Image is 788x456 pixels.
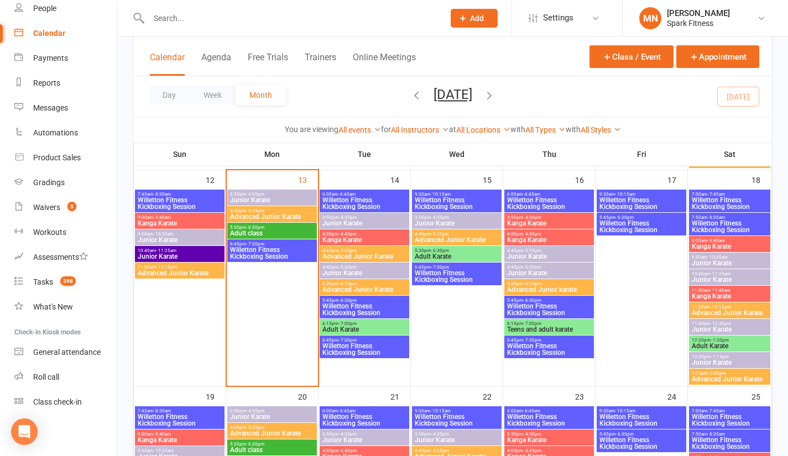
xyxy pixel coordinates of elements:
[507,321,592,326] span: 6:15pm
[14,71,117,96] a: Reports
[449,125,456,134] strong: at
[322,215,407,220] span: 3:50pm
[711,338,729,343] span: - 1:20pm
[575,170,595,188] div: 16
[691,271,768,276] span: 10:40am
[322,413,407,427] span: Willetton Fitness Kickboxing Session
[338,215,357,220] span: - 4:35pm
[707,432,725,437] span: - 8:35am
[691,260,768,266] span: Junior Karate
[137,253,222,260] span: Junior Karate
[322,237,407,243] span: Kanga Karate
[707,408,725,413] span: - 7:45am
[14,295,117,319] a: What's New
[599,413,684,427] span: Willetton Fitness Kickboxing Session
[14,270,117,295] a: Tasks 398
[507,237,592,243] span: Kanga Karate
[353,52,416,76] button: Online Meetings
[390,170,410,188] div: 14
[691,310,768,316] span: Advanced Junior Karate
[507,248,592,253] span: 4:40pm
[414,437,499,443] span: Junior Karate
[229,413,315,420] span: Junior Karate
[507,197,592,210] span: Willetton Fitness Kickboxing Session
[137,197,222,210] span: Willetton Fitness Kickboxing Session
[688,143,772,166] th: Sat
[434,87,472,102] button: [DATE]
[246,442,264,447] span: - 6:30pm
[14,195,117,220] a: Waivers 5
[707,238,725,243] span: - 9:40am
[676,45,759,68] button: Appointment
[691,288,768,293] span: 11:00am
[153,448,174,453] span: - 10:35am
[507,298,592,303] span: 5:45pm
[691,321,768,326] span: 11:45am
[137,437,222,443] span: Kanga Karate
[507,432,592,437] span: 3:50pm
[430,408,451,413] span: - 10:15am
[451,9,498,28] button: Add
[691,354,768,359] span: 12:30pm
[691,215,768,220] span: 7:50am
[507,326,592,333] span: Teens and adult karate
[523,338,541,343] span: - 7:30pm
[523,408,540,413] span: - 6:45am
[14,245,117,270] a: Assessments
[137,270,222,276] span: Advanced Junior Karate
[615,192,635,197] span: - 10:15am
[322,321,407,326] span: 6:15pm
[322,248,407,253] span: 4:40pm
[507,220,592,227] span: Kanga Karate
[137,237,222,243] span: Junior Karate
[710,305,731,310] span: - 12:15pm
[285,125,338,134] strong: You are viewing
[33,103,68,112] div: Messages
[338,248,357,253] span: - 5:25pm
[338,281,357,286] span: - 6:15pm
[153,408,171,413] span: - 8:30am
[707,215,725,220] span: - 8:35am
[33,373,59,381] div: Roll call
[667,170,687,188] div: 17
[338,408,356,413] span: - 6:45am
[14,340,117,365] a: General attendance kiosk mode
[229,213,315,220] span: Advanced Junior Karate
[153,232,174,237] span: - 10:35am
[431,215,449,220] span: - 4:35pm
[338,192,356,197] span: - 6:45am
[711,354,729,359] span: - 1:15pm
[14,390,117,415] a: Class kiosk mode
[33,78,60,87] div: Reports
[691,238,768,243] span: 9:00am
[507,437,592,443] span: Kanga Karate
[456,125,510,134] a: All Locations
[338,265,357,270] span: - 5:30pm
[414,237,499,243] span: Advanced Junior Karate
[507,343,592,356] span: Willetton Fitness Kickboxing Session
[414,192,499,197] span: 9:30am
[338,321,357,326] span: - 7:00pm
[430,192,451,197] span: - 10:15am
[137,232,222,237] span: 9:50am
[33,277,53,286] div: Tasks
[14,220,117,245] a: Workouts
[667,18,730,28] div: Spark Fitness
[322,281,407,286] span: 5:30pm
[431,248,449,253] span: - 6:30pm
[137,432,222,437] span: 9:00am
[319,143,411,166] th: Tue
[322,220,407,227] span: Junior Karate
[322,432,407,437] span: 3:50pm
[599,192,684,197] span: 9:30am
[150,52,185,76] button: Calendar
[691,243,768,250] span: Kanga Karate
[599,408,684,413] span: 9:30am
[229,430,315,437] span: Advanced Junior Karate
[153,432,171,437] span: - 9:40am
[507,286,592,293] span: Advanced Junior karate
[470,14,484,23] span: Add
[523,265,541,270] span: - 5:30pm
[322,408,407,413] span: 6:00am
[381,125,391,134] strong: for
